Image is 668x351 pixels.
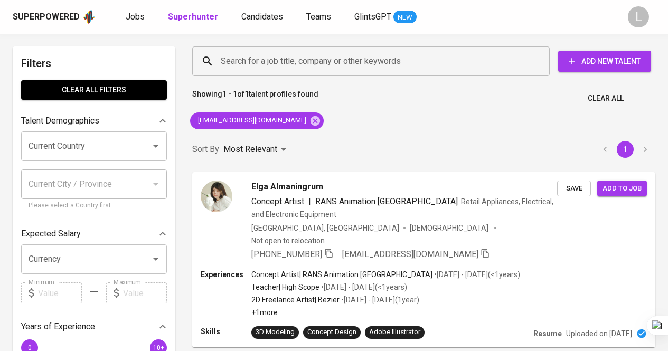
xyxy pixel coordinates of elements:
[190,116,313,126] span: [EMAIL_ADDRESS][DOMAIN_NAME]
[192,89,318,108] p: Showing of talent profiles found
[566,328,632,339] p: Uploaded on [DATE]
[354,11,417,24] a: GlintsGPT NEW
[148,139,163,154] button: Open
[251,282,319,292] p: Teacher | High Scope
[21,115,99,127] p: Talent Demographics
[126,12,145,22] span: Jobs
[223,143,277,156] p: Most Relevant
[251,269,432,280] p: Concept Artist | RANS Animation [GEOGRAPHIC_DATA]
[30,83,158,97] span: Clear All filters
[201,269,251,280] p: Experiences
[123,282,167,303] input: Value
[306,12,331,22] span: Teams
[251,223,399,233] div: [GEOGRAPHIC_DATA], [GEOGRAPHIC_DATA]
[393,12,417,23] span: NEW
[533,328,562,339] p: Resume
[628,6,649,27] div: L
[21,110,167,131] div: Talent Demographics
[21,80,167,100] button: Clear All filters
[21,55,167,72] h6: Filters
[354,12,391,22] span: GlintsGPT
[251,235,325,246] p: Not open to relocation
[222,90,237,98] b: 1 - 1
[597,181,647,197] button: Add to job
[223,140,290,159] div: Most Relevant
[306,11,333,24] a: Teams
[256,327,295,337] div: 3D Modeling
[21,223,167,244] div: Expected Salary
[168,12,218,22] b: Superhunter
[13,11,80,23] div: Superpowered
[617,141,634,158] button: page 1
[251,197,553,219] span: Retail Appliances, Electrical, and Electronic Equipment
[201,181,232,212] img: 2655a35aabf6a1fe1f142b09395c1846.jpg
[190,112,324,129] div: [EMAIL_ADDRESS][DOMAIN_NAME]
[319,282,407,292] p: • [DATE] - [DATE] ( <1 years )
[410,223,490,233] span: [DEMOGRAPHIC_DATA]
[148,252,163,267] button: Open
[307,327,356,337] div: Concept Design
[82,9,96,25] img: app logo
[38,282,82,303] input: Value
[558,51,651,72] button: Add New Talent
[13,9,96,25] a: Superpoweredapp logo
[192,172,655,347] a: Elga AlmaningrumConcept Artist|RANS Animation [GEOGRAPHIC_DATA]Retail Appliances, Electrical, and...
[432,269,520,280] p: • [DATE] - [DATE] ( <1 years )
[241,12,283,22] span: Candidates
[21,227,81,240] p: Expected Salary
[29,201,159,211] p: Please select a Country first
[21,320,95,333] p: Years of Experience
[340,295,419,305] p: • [DATE] - [DATE] ( 1 year )
[584,89,628,108] button: Clear All
[342,249,478,259] span: [EMAIL_ADDRESS][DOMAIN_NAME]
[244,90,249,98] b: 1
[126,11,147,24] a: Jobs
[241,11,285,24] a: Candidates
[557,181,591,197] button: Save
[251,307,520,318] p: +1 more ...
[567,55,643,68] span: Add New Talent
[201,326,251,337] p: Skills
[595,141,655,158] nav: pagination navigation
[315,196,458,206] span: RANS Animation [GEOGRAPHIC_DATA]
[308,195,311,208] span: |
[251,249,322,259] span: [PHONE_NUMBER]
[192,143,219,156] p: Sort By
[603,183,642,195] span: Add to job
[251,196,304,206] span: Concept Artist
[21,316,167,337] div: Years of Experience
[251,181,323,193] span: Elga Almaningrum
[168,11,220,24] a: Superhunter
[588,92,624,105] span: Clear All
[251,295,340,305] p: 2D Freelance Artist | Bezier
[369,327,420,337] div: Adobe Illustrator
[562,183,586,195] span: Save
